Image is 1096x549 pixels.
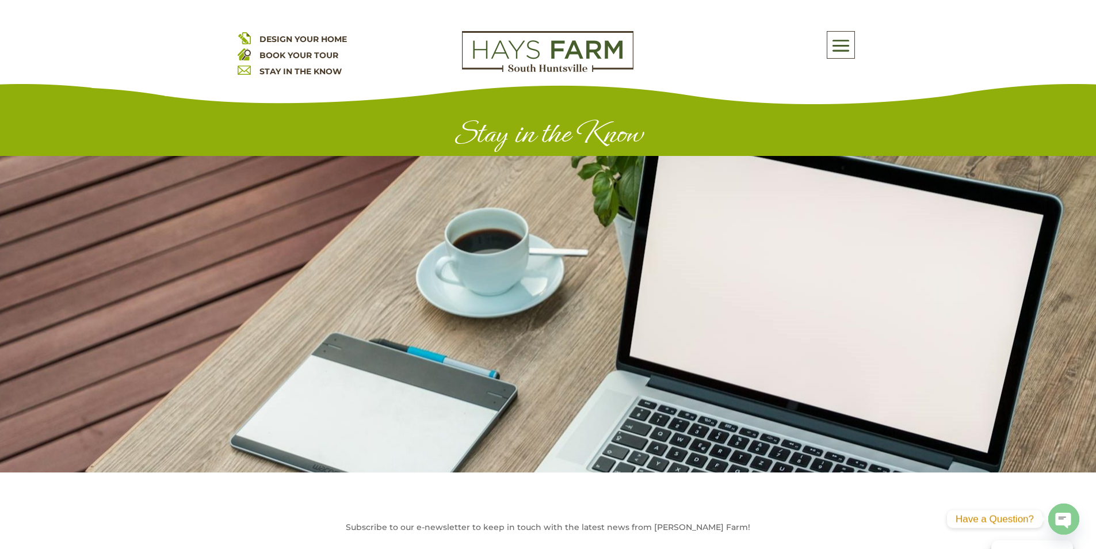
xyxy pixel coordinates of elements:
[259,66,342,77] a: STAY IN THE KNOW
[462,64,633,75] a: hays farm homes huntsville development
[300,519,797,535] p: Subscribe to our e-newsletter to keep in touch with the latest news from [PERSON_NAME] Farm!
[259,50,338,60] a: BOOK YOUR TOUR
[238,47,251,60] img: book your home tour
[238,116,859,156] h1: Stay in the Know
[462,31,633,73] img: Logo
